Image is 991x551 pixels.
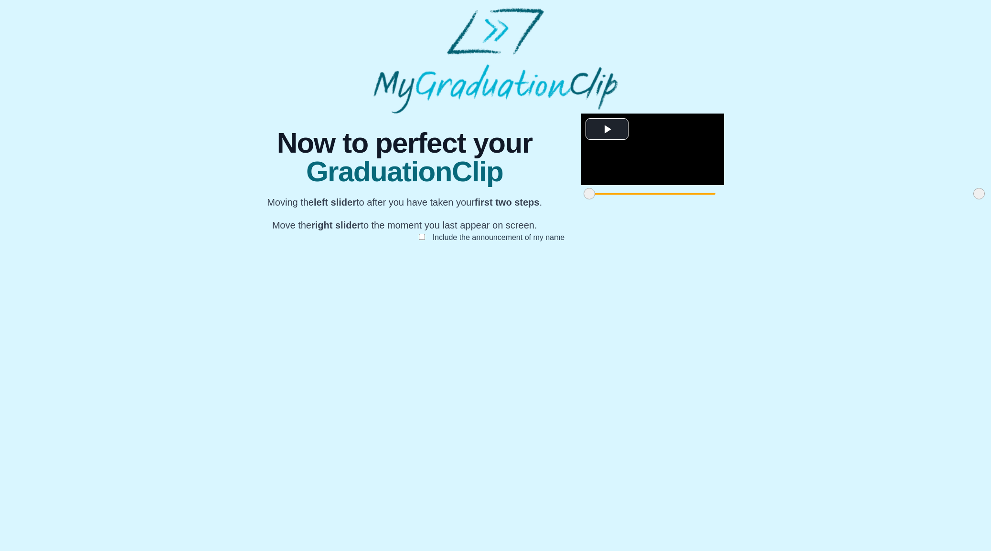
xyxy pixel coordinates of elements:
[475,197,540,208] b: first two steps
[267,157,542,186] span: GraduationClip
[267,196,542,209] p: Moving the to after you have taken your .
[314,197,356,208] b: left slider
[586,118,629,140] button: Play Video
[311,220,361,230] b: right slider
[581,114,724,185] div: Video Player
[373,8,618,114] img: MyGraduationClip
[425,229,573,245] label: Include the announcement of my name
[267,218,542,232] p: Move the to the moment you last appear on screen.
[267,129,542,157] span: Now to perfect your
